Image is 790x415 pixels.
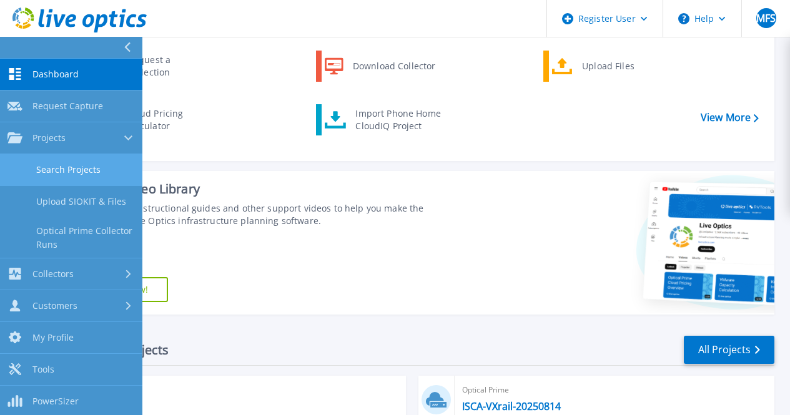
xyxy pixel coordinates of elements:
a: Download Collector [316,51,444,82]
span: My Profile [32,332,74,343]
div: Cloud Pricing Calculator [121,107,213,132]
div: Download Collector [347,54,441,79]
span: Request Capture [32,100,103,112]
span: Collectors [32,268,74,280]
a: Cloud Pricing Calculator [88,104,216,135]
span: Optical Prime [462,383,767,397]
a: ISCA-VXrail-20250814 [462,400,561,413]
a: All Projects [684,336,774,364]
div: Support Video Library [73,181,444,197]
span: MFS [756,13,776,23]
a: Request a Collection [88,51,216,82]
div: Find tutorials, instructional guides and other support videos to help you make the most of your L... [73,202,444,227]
span: Dashboard [32,69,79,80]
span: Projects [32,132,66,144]
span: Tools [32,364,54,375]
div: Upload Files [576,54,668,79]
a: View More [701,112,759,124]
div: Request a Collection [122,54,213,79]
span: PowerSizer [32,396,79,407]
span: Optical Prime [94,383,399,397]
span: Customers [32,300,77,311]
a: Upload Files [543,51,671,82]
div: Import Phone Home CloudIQ Project [349,107,447,132]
